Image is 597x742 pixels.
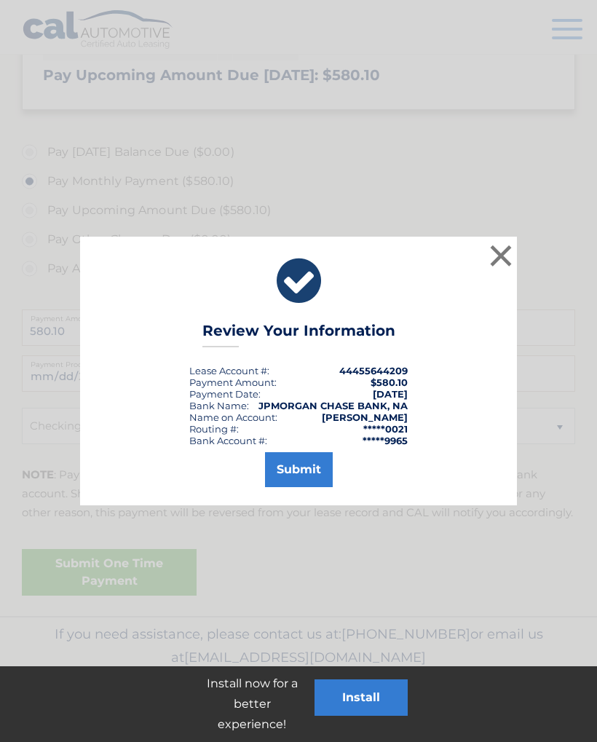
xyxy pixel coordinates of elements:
[265,452,333,487] button: Submit
[189,388,258,400] span: Payment Date
[202,322,395,347] h3: Review Your Information
[486,241,515,270] button: ×
[371,376,408,388] span: $580.10
[189,365,269,376] div: Lease Account #:
[189,411,277,423] div: Name on Account:
[189,674,315,735] p: Install now for a better experience!
[373,388,408,400] span: [DATE]
[189,376,277,388] div: Payment Amount:
[189,423,239,435] div: Routing #:
[189,388,261,400] div: :
[189,400,249,411] div: Bank Name:
[315,679,408,716] button: Install
[189,435,267,446] div: Bank Account #:
[258,400,408,411] strong: JPMORGAN CHASE BANK, NA
[322,411,408,423] strong: [PERSON_NAME]
[339,365,408,376] strong: 44455644209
